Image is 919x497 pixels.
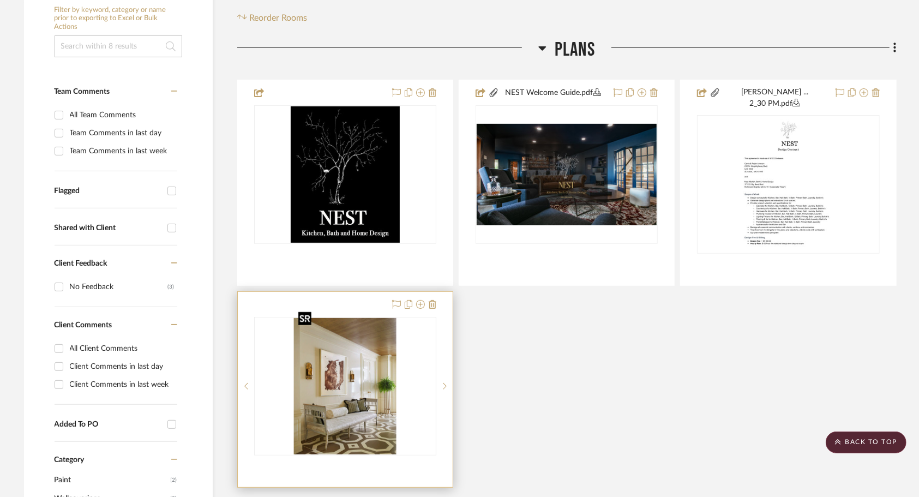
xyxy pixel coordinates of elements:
span: (2) [171,471,177,489]
span: Category [55,456,85,465]
div: Client Comments in last day [70,358,175,375]
img: Contract [740,116,837,253]
button: [PERSON_NAME] ... 2_30 PM.pdf [720,87,828,110]
input: Search within 8 results [55,35,182,57]
span: Reorder Rooms [249,11,307,25]
div: 0 [255,318,436,455]
div: Shared with Client [55,224,162,233]
span: Paint [55,471,168,489]
span: Client Feedback [55,260,107,267]
button: Reorder Rooms [237,11,308,25]
div: (3) [168,278,175,296]
img: Plans [291,106,400,243]
span: Client Comments [55,321,112,329]
div: Added To PO [55,420,162,429]
img: Notes [294,318,397,454]
div: Team Comments in last day [70,124,175,142]
div: Flagged [55,187,162,196]
div: All Client Comments [70,340,175,357]
span: Plans [555,38,595,62]
button: NEST Welcome Guide.pdf [499,87,607,100]
div: All Team Comments [70,106,175,124]
h6: Filter by keyword, category or name prior to exporting to Excel or Bulk Actions [55,6,182,32]
div: No Feedback [70,278,168,296]
img: Welcome Guide [477,124,657,225]
scroll-to-top-button: BACK TO TOP [826,432,906,453]
span: Team Comments [55,88,110,95]
div: Client Comments in last week [70,376,175,393]
div: Team Comments in last week [70,142,175,160]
